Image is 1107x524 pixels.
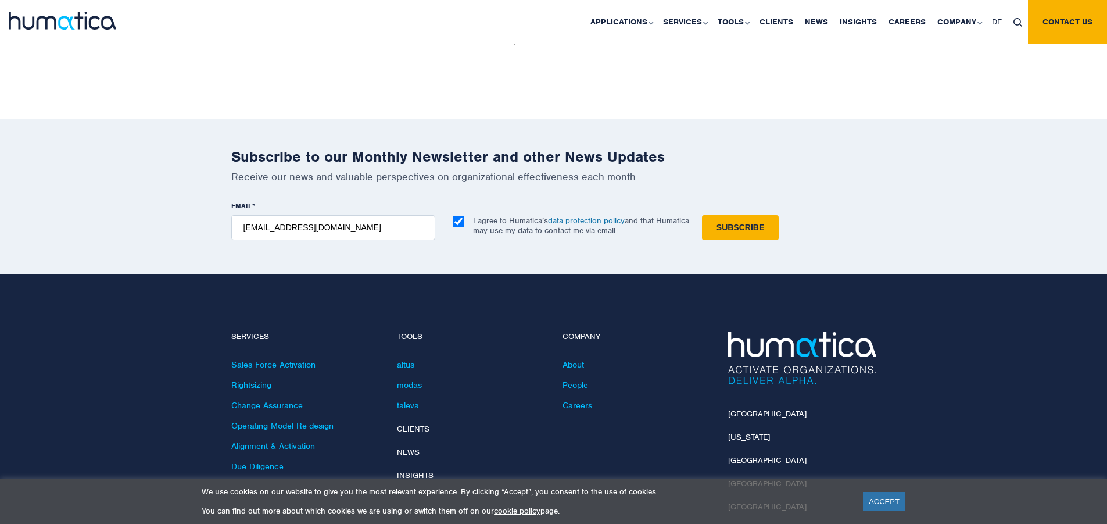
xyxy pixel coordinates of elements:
[1013,18,1022,27] img: search_icon
[9,12,116,30] img: logo
[231,461,284,472] a: Due Diligence
[231,170,876,183] p: Receive our news and valuable perspectives on organizational effectiveness each month.
[494,506,540,516] a: cookie policy
[397,470,434,480] a: Insights
[397,400,419,411] a: taleva
[992,17,1002,27] span: DE
[231,359,316,370] a: Sales Force Activation
[563,359,584,370] a: About
[231,148,876,166] h2: Subscribe to our Monthly Newsletter and other News Updates
[231,380,271,390] a: Rightsizing
[563,332,711,342] h4: Company
[397,447,420,457] a: News
[231,441,315,451] a: Alignment & Activation
[728,409,807,419] a: [GEOGRAPHIC_DATA]
[728,332,876,384] img: Humatica
[231,332,379,342] h4: Services
[563,400,592,411] a: Careers
[397,380,422,390] a: modas
[453,216,464,227] input: I agree to Humatica’sdata protection policyand that Humatica may use my data to contact me via em...
[231,420,334,431] a: Operating Model Re-design
[563,380,588,390] a: People
[231,201,252,211] span: EMAIL
[548,216,625,226] a: data protection policy
[231,215,435,240] input: name@company.com
[728,455,807,465] a: [GEOGRAPHIC_DATA]
[202,487,848,497] p: We use cookies on our website to give you the most relevant experience. By clicking “Accept”, you...
[231,400,303,411] a: Change Assurance
[473,216,689,236] p: I agree to Humatica’s and that Humatica may use my data to contact me via email.
[728,432,770,442] a: [US_STATE]
[397,332,545,342] h4: Tools
[863,492,905,511] a: ACCEPT
[202,506,848,516] p: You can find out more about which cookies we are using or switch them off on our page.
[702,215,779,240] input: Subscribe
[397,359,414,370] a: altus
[397,424,429,434] a: Clients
